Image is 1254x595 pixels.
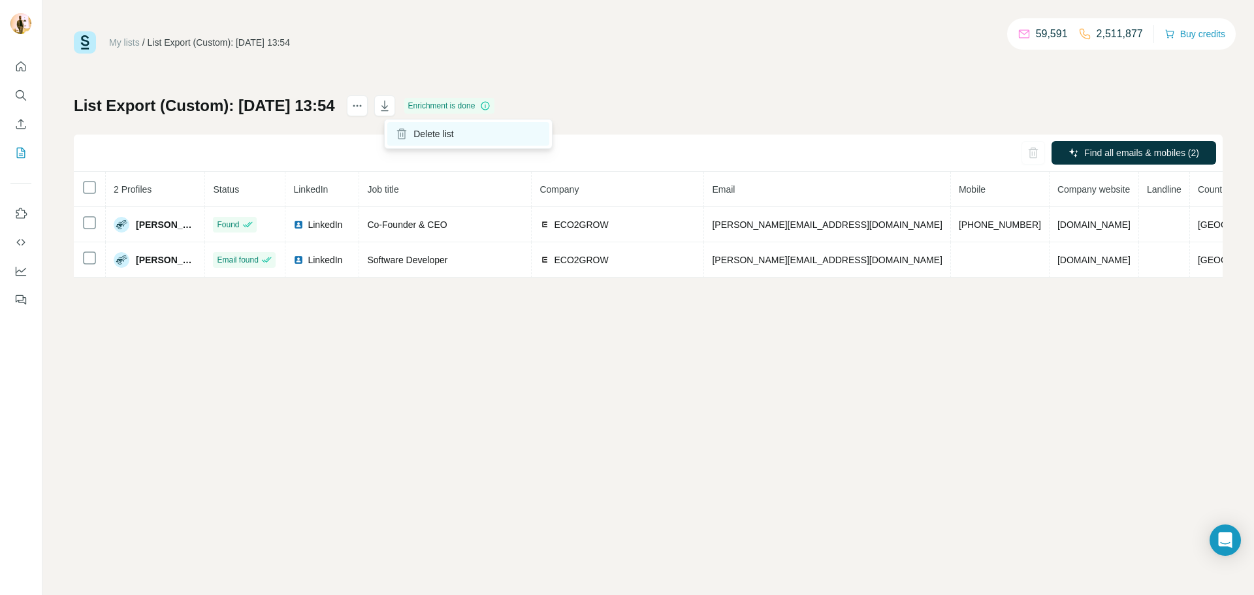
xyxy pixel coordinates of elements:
p: 59,591 [1036,26,1068,42]
div: Enrichment is done [404,98,495,114]
img: Avatar [114,252,129,268]
span: Landline [1147,184,1182,195]
span: Mobile [959,184,986,195]
span: Co-Founder & CEO [367,219,447,230]
span: LinkedIn [308,218,342,231]
img: Avatar [114,217,129,233]
button: Dashboard [10,259,31,283]
h1: List Export (Custom): [DATE] 13:54 [74,95,335,116]
span: [PERSON_NAME][EMAIL_ADDRESS][DOMAIN_NAME] [712,219,942,230]
div: Delete list [387,122,549,146]
button: Enrich CSV [10,112,31,136]
span: [PERSON_NAME][EMAIL_ADDRESS][DOMAIN_NAME] [712,255,942,265]
img: Surfe Logo [74,31,96,54]
span: ECO2GROW [554,218,608,231]
button: Use Surfe on LinkedIn [10,202,31,225]
span: Software Developer [367,255,447,265]
button: Find all emails & mobiles (2) [1052,141,1216,165]
span: Company [539,184,579,195]
span: ECO2GROW [554,253,608,266]
button: actions [347,95,368,116]
img: LinkedIn logo [293,255,304,265]
button: Quick start [10,55,31,78]
span: Email [712,184,735,195]
button: My lists [10,141,31,165]
span: Country [1198,184,1230,195]
span: [DOMAIN_NAME] [1057,219,1131,230]
img: company-logo [539,219,550,230]
span: Found [217,219,239,231]
button: Search [10,84,31,107]
img: Avatar [10,13,31,34]
span: [DOMAIN_NAME] [1057,255,1131,265]
a: My lists [109,37,140,48]
div: List Export (Custom): [DATE] 13:54 [148,36,290,49]
span: Job title [367,184,398,195]
span: [PERSON_NAME] [136,253,197,266]
span: 2 Profiles [114,184,152,195]
span: [PERSON_NAME] [136,218,197,231]
li: / [142,36,145,49]
span: Company website [1057,184,1130,195]
span: Email found [217,254,258,266]
img: LinkedIn logo [293,219,304,230]
div: Open Intercom Messenger [1210,524,1241,556]
button: Use Surfe API [10,231,31,254]
button: Feedback [10,288,31,312]
span: LinkedIn [293,184,328,195]
span: [PHONE_NUMBER] [959,219,1041,230]
p: 2,511,877 [1097,26,1143,42]
span: LinkedIn [308,253,342,266]
img: company-logo [539,255,550,265]
button: Buy credits [1165,25,1225,43]
span: Find all emails & mobiles (2) [1084,146,1199,159]
span: Status [213,184,239,195]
